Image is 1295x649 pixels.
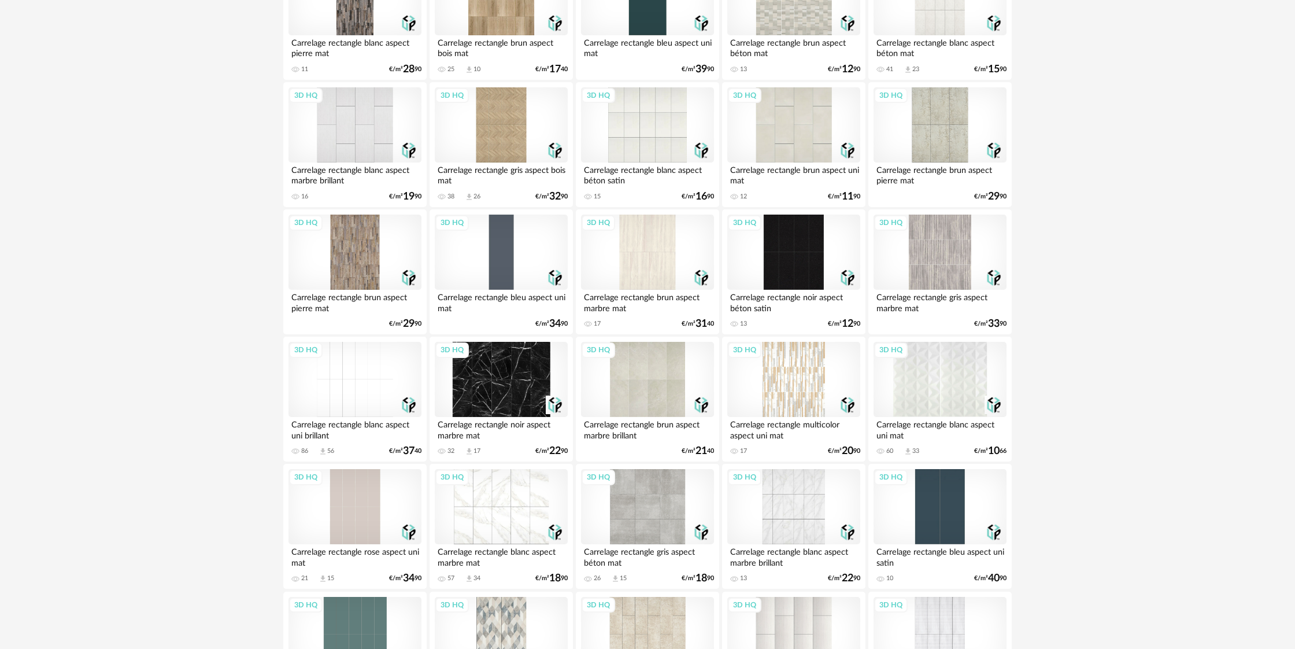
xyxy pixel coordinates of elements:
span: Download icon [319,574,327,583]
span: Download icon [465,193,473,201]
span: Download icon [465,65,473,74]
div: 13 [740,574,747,582]
div: Carrelage rectangle gris aspect bois mat [435,163,568,186]
div: Carrelage rectangle blanc aspect marbre brillant [288,163,421,186]
div: 3D HQ [289,342,323,357]
div: 25 [447,65,454,73]
div: 3D HQ [874,215,908,230]
span: Download icon [465,447,473,456]
a: 3D HQ Carrelage rectangle noir aspect marbre mat 32 Download icon 17 €/m²2290 [430,337,573,462]
div: 3D HQ [289,88,323,103]
span: 18 [549,574,561,582]
div: €/m² 90 [682,574,714,582]
a: 3D HQ Carrelage rectangle blanc aspect marbre brillant 13 €/m²2290 [722,464,865,589]
div: 3D HQ [435,342,469,357]
div: €/m² 40 [535,65,568,73]
div: Carrelage rectangle blanc aspect pierre mat [288,35,421,58]
div: 33 [912,447,919,455]
div: 15 [327,574,334,582]
a: 3D HQ Carrelage rectangle rose aspect uni mat 21 Download icon 15 €/m²3490 [283,464,427,589]
div: 3D HQ [874,598,908,613]
div: Carrelage rectangle blanc aspect béton mat [874,35,1007,58]
div: Carrelage rectangle bleu aspect uni mat [581,35,714,58]
div: €/m² 90 [828,574,860,582]
div: Carrelage rectangle multicolor aspect uni mat [727,417,860,440]
div: Carrelage rectangle bleu aspect uni satin [874,544,1007,567]
div: 3D HQ [435,88,469,103]
a: 3D HQ Carrelage rectangle noir aspect béton satin 13 €/m²1290 [722,209,865,334]
a: 3D HQ Carrelage rectangle gris aspect bois mat 38 Download icon 26 €/m²3290 [430,82,573,207]
div: €/m² 90 [974,65,1007,73]
div: €/m² 90 [535,574,568,582]
span: 22 [842,574,853,582]
span: 18 [695,574,707,582]
a: 3D HQ Carrelage rectangle brun aspect marbre mat 17 €/m²3140 [576,209,719,334]
div: 3D HQ [582,342,615,357]
a: 3D HQ Carrelage rectangle brun aspect uni mat 12 €/m²1190 [722,82,865,207]
span: Download icon [611,574,620,583]
a: 3D HQ Carrelage rectangle blanc aspect béton satin 15 €/m²1690 [576,82,719,207]
span: 20 [842,447,853,455]
a: 3D HQ Carrelage rectangle gris aspect béton mat 26 Download icon 15 €/m²1890 [576,464,719,589]
div: 17 [473,447,480,455]
a: 3D HQ Carrelage rectangle bleu aspect uni mat €/m²3490 [430,209,573,334]
div: 3D HQ [874,470,908,485]
div: 57 [447,574,454,582]
div: 15 [620,574,627,582]
div: 3D HQ [582,598,615,613]
div: €/m² 90 [828,193,860,201]
a: 3D HQ Carrelage rectangle brun aspect pierre mat €/m²2990 [283,209,427,334]
div: €/m² 66 [974,447,1007,455]
div: 34 [473,574,480,582]
div: 3D HQ [289,215,323,230]
div: 10 [886,574,893,582]
div: Carrelage rectangle gris aspect béton mat [581,544,714,567]
div: 38 [447,193,454,201]
span: 39 [695,65,707,73]
div: Carrelage rectangle noir aspect marbre mat [435,417,568,440]
span: 32 [549,193,561,201]
a: 3D HQ Carrelage rectangle brun aspect marbre brillant €/m²2140 [576,337,719,462]
div: €/m² 40 [682,447,714,455]
div: 3D HQ [728,470,761,485]
span: Download icon [904,65,912,74]
span: Download icon [319,447,327,456]
a: 3D HQ Carrelage rectangle blanc aspect uni mat 60 Download icon 33 €/m²1066 [868,337,1012,462]
span: 10 [988,447,1000,455]
div: Carrelage rectangle brun aspect marbre mat [581,290,714,313]
div: Carrelage rectangle gris aspect marbre mat [874,290,1007,313]
div: 26 [594,574,601,582]
div: 16 [301,193,308,201]
div: €/m² 90 [535,447,568,455]
div: €/m² 90 [535,193,568,201]
span: 28 [403,65,415,73]
div: €/m² 90 [974,574,1007,582]
div: 10 [473,65,480,73]
span: 19 [403,193,415,201]
div: Carrelage rectangle blanc aspect béton satin [581,163,714,186]
span: 34 [403,574,415,582]
a: 3D HQ Carrelage rectangle brun aspect pierre mat €/m²2990 [868,82,1012,207]
div: €/m² 90 [682,65,714,73]
span: 12 [842,320,853,328]
div: €/m² 90 [389,320,421,328]
span: 15 [988,65,1000,73]
div: 3D HQ [728,342,761,357]
span: 16 [695,193,707,201]
div: Carrelage rectangle bleu aspect uni mat [435,290,568,313]
div: €/m² 90 [535,320,568,328]
span: 40 [988,574,1000,582]
div: Carrelage rectangle noir aspect béton satin [727,290,860,313]
div: 21 [301,574,308,582]
div: 3D HQ [582,215,615,230]
span: 29 [403,320,415,328]
div: 3D HQ [435,598,469,613]
div: €/m² 90 [828,447,860,455]
div: 56 [327,447,334,455]
div: €/m² 90 [389,574,421,582]
div: 3D HQ [728,598,761,613]
div: 32 [447,447,454,455]
div: €/m² 90 [828,65,860,73]
div: 3D HQ [728,88,761,103]
div: €/m² 90 [682,193,714,201]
